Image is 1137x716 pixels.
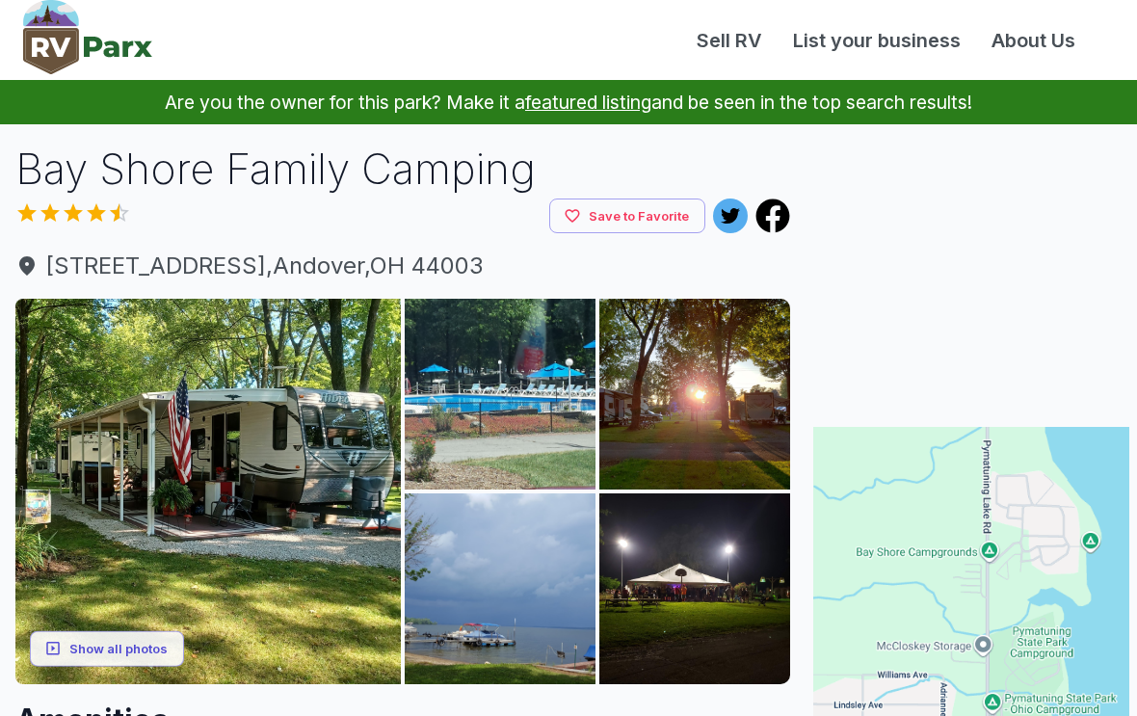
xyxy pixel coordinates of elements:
a: featured listing [525,91,651,114]
a: [STREET_ADDRESS],Andover,OH 44003 [15,249,790,283]
img: AAcXr8pMUCumhLO-PU11XuXWD_kj_DBAVb0zvxE1Y0HNtA1YshjF8b5p8qHBsXLV8s7_aGdP8TMDt9SeVIZ0UGyWNY9recVeI... [15,299,401,684]
a: List your business [778,26,976,55]
a: About Us [976,26,1091,55]
img: AAcXr8qFemU1UgN1A0qrT6ItbKEz_jE2Po1yJmpxstl7cT7DWarUfzFUoQYFnscy7GxagxJ4KQPobqZjusILVXRLgduWSbY00... [405,493,595,683]
img: AAcXr8p12eeJnMQeuYi9FukaqiPBZgYCxQAuWv9I2GAf_2YtOjcMk10SIsTc9yEjIX3Ywb5qPMR-55IRCeNSjIy1enGz6719m... [599,299,789,489]
button: Save to Favorite [549,199,705,234]
img: AAcXr8rZi06d3Eo_AHkvlqzEzWh94f2yWF22YtY01f8qgfGHrcKlZL9YkX_rgv8fvDyTOx2bNTw_2E35ARc_boLoaACo40IcR... [405,299,595,489]
iframe: Advertisement [813,140,1129,381]
button: Show all photos [30,631,184,667]
p: Are you the owner for this park? Make it a and be seen in the top search results! [23,80,1114,124]
h1: Bay Shore Family Camping [15,140,790,199]
img: AAcXr8q-fW92cezcF-RgMdggvbq79jk2QUOMTLXijkEY-X9hhSNPXOH8wkcBeryCd25_wEz_oPlBY0q5_DrFG7ApV5hlI10ud... [599,493,789,683]
a: Sell RV [681,26,778,55]
span: [STREET_ADDRESS] , Andover , OH 44003 [15,249,790,283]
